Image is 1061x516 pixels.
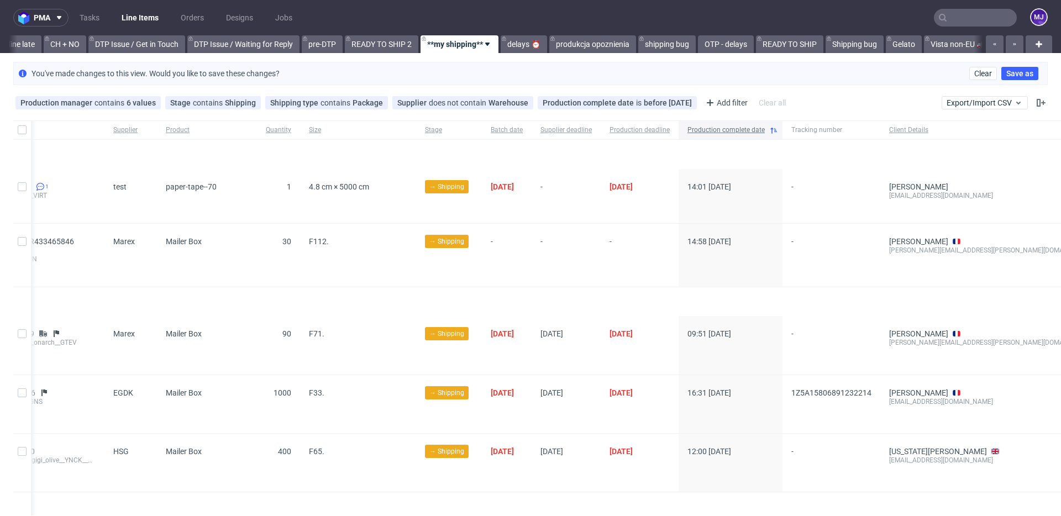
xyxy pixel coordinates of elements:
[491,182,514,191] span: [DATE]
[309,388,324,397] span: F33.
[1001,67,1038,80] button: Save as
[266,125,291,135] span: Quantity
[45,182,49,191] span: 1
[491,388,514,397] span: [DATE]
[947,98,1023,107] span: Export/Import CSV
[429,388,464,398] span: → Shipping
[73,9,106,27] a: Tasks
[113,447,129,456] span: HSG
[540,329,563,338] span: [DATE]
[610,388,633,397] span: [DATE]
[174,9,211,27] a: Orders
[29,237,76,246] a: R433465846
[353,98,383,107] div: Package
[491,125,523,135] span: Batch date
[491,237,523,273] span: -
[302,35,343,53] a: pre-DTP
[969,67,997,80] button: Clear
[113,125,148,135] span: Supplier
[88,35,185,53] a: DTP Issue / Get in Touch
[701,94,750,112] div: Add filter
[540,237,592,273] span: -
[889,388,948,397] a: [PERSON_NAME]
[924,35,992,53] a: Vista non-EU 🚚
[644,98,692,107] div: before [DATE]
[942,96,1028,109] button: Export/Import CSV
[113,182,127,191] span: test
[166,182,217,191] span: paper-tape--70
[31,68,280,79] p: You've made changes to this view. Would you like to save these changes?
[219,9,260,27] a: Designs
[94,98,127,107] span: contains
[610,237,670,273] span: -
[225,98,256,107] div: Shipping
[687,125,765,135] span: Production complete date
[425,125,473,135] span: Stage
[974,70,992,77] span: Clear
[698,35,754,53] a: OTP - delays
[491,329,514,338] span: [DATE]
[13,9,69,27] button: pma
[1031,9,1047,25] figcaption: MJ
[287,182,291,191] span: 1
[889,237,948,246] a: [PERSON_NAME]
[687,447,731,456] span: 12:00 [DATE]
[321,98,353,107] span: contains
[166,447,202,456] span: Mailer Box
[113,388,133,397] span: EGDK
[34,14,50,22] span: pma
[20,98,94,107] span: Production manager
[282,237,291,246] span: 30
[193,98,225,107] span: contains
[889,182,948,191] a: [PERSON_NAME]
[889,447,987,456] a: [US_STATE][PERSON_NAME]
[113,237,135,246] span: Marex
[756,35,823,53] a: READY TO SHIP
[429,236,464,246] span: → Shipping
[115,9,165,27] a: Line Items
[429,329,464,339] span: → Shipping
[610,329,633,338] span: [DATE]
[274,388,291,397] span: 1000
[791,125,871,135] span: Tracking number
[610,447,633,456] span: [DATE]
[791,237,871,273] span: -
[543,98,636,107] span: Production complete date
[309,447,324,456] span: F65.
[687,182,731,191] span: 14:01 [DATE]
[166,329,202,338] span: Mailer Box
[610,182,633,191] span: [DATE]
[791,388,871,397] span: 1Z5A15806891232214
[429,98,489,107] span: does not contain
[540,182,592,210] span: -
[889,329,948,338] a: [PERSON_NAME]
[540,388,563,397] span: [DATE]
[826,35,884,53] a: Shipping bug
[397,98,429,107] span: Supplier
[687,237,731,246] span: 14:58 [DATE]
[687,388,731,397] span: 16:31 [DATE]
[34,182,49,191] a: 1
[187,35,300,53] a: DTP Issue / Waiting for Reply
[540,447,563,456] span: [DATE]
[791,182,871,210] span: -
[309,182,369,191] span: 4.8 cm × 5000 cm
[166,125,248,135] span: Product
[1006,70,1033,77] span: Save as
[166,388,202,397] span: Mailer Box
[113,329,135,338] span: Marex
[270,98,321,107] span: Shipping type
[501,35,547,53] a: delays ⏰
[549,35,636,53] a: produkcja opoznienia
[166,237,202,246] span: Mailer Box
[791,329,871,361] span: -
[757,95,788,110] div: Clear all
[491,447,514,456] span: [DATE]
[278,447,291,456] span: 400
[269,9,299,27] a: Jobs
[489,98,528,107] div: Warehouse
[886,35,922,53] a: Gelato
[309,125,407,135] span: Size
[127,98,156,107] div: 6 values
